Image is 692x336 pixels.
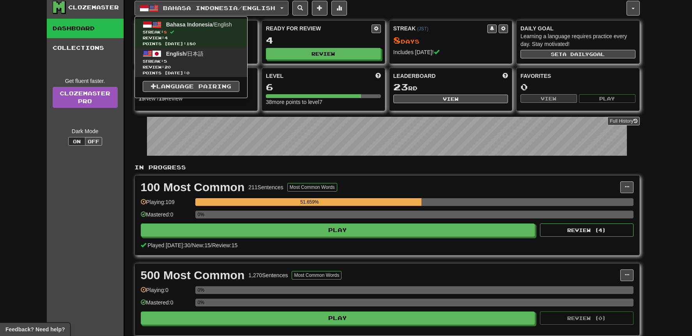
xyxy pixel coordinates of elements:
[520,25,635,32] div: Daily Goal
[292,1,308,16] button: Search sentences
[143,70,239,76] span: Points [DATE]: 0
[520,72,635,80] div: Favorites
[53,87,118,108] a: ClozemasterPro
[147,242,190,248] span: Played [DATE]: 30
[266,25,372,32] div: Ready for Review
[393,48,508,56] div: Includes [DATE]!
[520,94,577,103] button: View
[375,72,381,80] span: Score more points to level up
[266,48,381,60] button: Review
[393,72,436,80] span: Leaderboard
[393,95,508,103] button: View
[141,311,535,325] button: Play
[266,72,283,80] span: Level
[163,5,275,11] span: Bahasa Indonesia / English
[248,271,288,279] div: 1,270 Sentences
[143,58,239,64] span: Streak:
[393,35,401,46] span: 8
[393,35,508,46] div: Day s
[248,183,283,191] div: 211 Sentences
[139,95,145,102] strong: 15
[503,72,508,80] span: This week in points, UTC
[141,286,191,299] div: Playing: 0
[135,48,247,77] a: English/日本語Streak:5 Review:20Points [DATE]:0
[141,198,191,211] div: Playing: 109
[393,82,508,92] div: rd
[166,51,204,57] span: / 日本語
[212,242,237,248] span: Review: 15
[164,30,167,34] span: 8
[607,117,639,125] button: Full History
[191,242,192,248] span: /
[53,77,118,85] div: Get fluent faster.
[141,181,245,193] div: 100 Most Common
[211,242,212,248] span: /
[266,35,381,45] div: 4
[143,64,239,70] span: Review: 20
[166,21,212,28] span: Bahasa Indonesia
[563,51,589,57] span: a daily
[53,127,118,135] div: Dark Mode
[287,183,337,192] button: Most Common Words
[143,81,239,92] a: Language Pairing
[198,198,421,206] div: 51.659%
[5,325,65,333] span: Open feedback widget
[520,32,635,48] div: Learning a language requires practice every day. Stay motivated!
[141,223,535,237] button: Play
[192,242,211,248] span: New: 15
[417,26,428,32] a: (JST)
[540,311,634,325] button: Review (0)
[143,29,239,35] span: Streak:
[139,95,254,102] div: New / Review
[520,82,635,92] div: 0
[166,51,186,57] span: English
[47,19,124,38] a: Dashboard
[540,223,634,237] button: Review (4)
[331,1,347,16] button: More stats
[266,82,381,92] div: 6
[520,50,635,58] button: Seta dailygoal
[312,1,327,16] button: Add sentence to collection
[164,59,167,63] span: 5
[393,25,488,32] div: Streak
[166,21,232,28] span: / English
[85,137,102,146] button: Off
[292,271,342,280] button: Most Common Words
[141,211,191,223] div: Mastered: 0
[159,95,165,102] strong: 15
[135,164,640,171] p: In Progress
[141,299,191,311] div: Mastered: 0
[266,98,381,106] div: 38 more points to level 7
[47,38,124,58] a: Collections
[143,41,239,47] span: Points [DATE]: 180
[135,19,247,48] a: Bahasa Indonesia/EnglishStreak:8 Review:4Points [DATE]:180
[68,4,119,11] div: Clozemaster
[141,269,245,281] div: 500 Most Common
[68,137,85,146] button: On
[579,94,635,103] button: Play
[143,35,239,41] span: Review: 4
[135,1,288,16] button: Bahasa Indonesia/English
[393,81,408,92] span: 23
